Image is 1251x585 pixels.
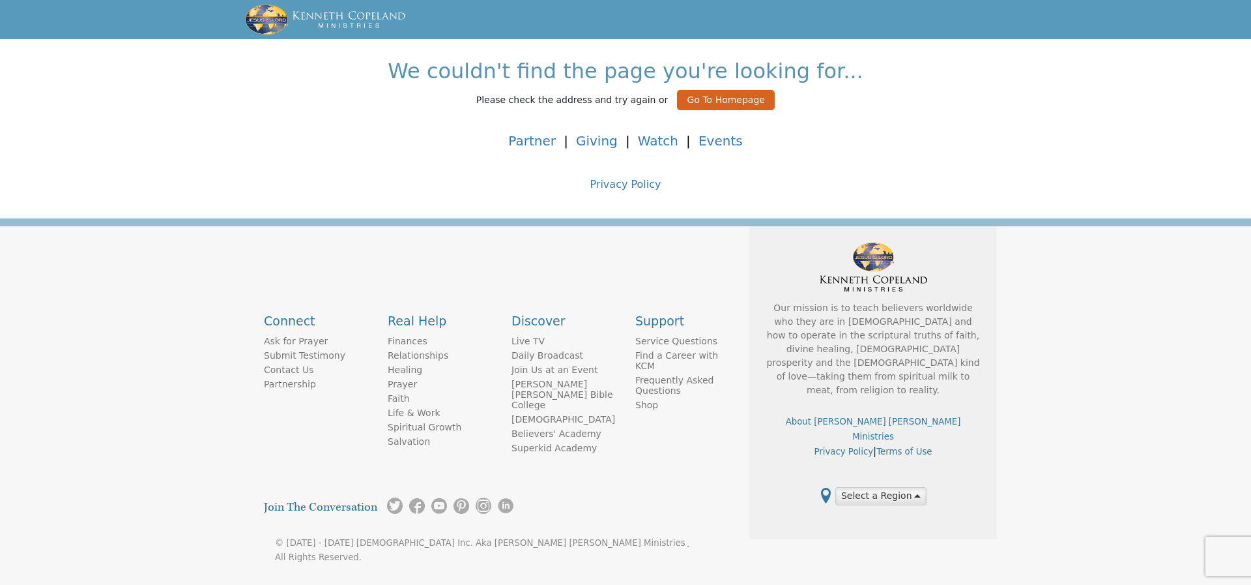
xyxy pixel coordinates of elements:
[511,412,616,427] a: [DEMOGRAPHIC_DATA]
[511,314,616,329] h2: Discover
[511,363,616,377] a: Join Us at an Event
[511,334,616,348] a: Live TV
[355,537,474,552] p: [DEMOGRAPHIC_DATA] Inc.
[814,447,873,457] a: Privacy Policy
[621,133,635,149] span: |
[638,133,678,149] a: Watch
[493,537,687,552] p: [PERSON_NAME] [PERSON_NAME] Ministries
[264,500,377,515] h2: Join The Conversation
[264,334,368,348] a: Ask for Prayer
[511,427,616,441] a: Believers' Academy
[474,537,493,552] p: aka
[264,363,368,377] a: Contact Us
[511,441,616,455] a: Superkid Academy
[820,243,927,292] img: KCMCenterlineWebUse4ColorBlackText.png
[274,537,355,552] p: © [DATE] - [DATE]
[274,551,363,564] p: All rights reserved.
[388,377,492,391] a: Prayer
[590,177,661,192] a: Privacy Policy
[635,398,740,412] a: Shop
[388,434,492,449] a: Salvation
[682,133,695,149] span: |
[511,348,616,363] a: Daily Broadcast
[576,133,618,149] a: Giving
[264,348,368,363] a: Submit Testimony
[472,89,673,112] p: Please check the address and try again or
[766,414,981,458] div: |
[388,314,492,329] h2: Real Help
[677,90,775,110] button: Go To Homepage
[786,417,961,442] a: About [PERSON_NAME] [PERSON_NAME] Ministries
[508,133,556,149] a: Partner
[698,133,743,149] a: Events
[388,406,492,420] a: Life & Work
[388,391,492,406] a: Faith
[264,314,368,329] h2: Connect
[635,348,740,373] a: Find a Career with KCM
[635,314,740,329] h2: Support
[388,334,492,348] a: Finances
[388,363,492,377] a: Healing
[244,5,406,35] img: brand
[876,447,932,457] a: Terms of Use
[835,487,927,505] button: Select a Region
[264,377,368,391] a: Partnership
[635,373,740,398] a: Frequently Asked Questions
[559,133,573,149] span: |
[388,348,492,363] a: Relationships
[511,377,616,412] a: [PERSON_NAME] [PERSON_NAME] Bible College
[635,334,740,348] a: Service Questions
[388,420,492,434] a: Spiritual Growth
[766,301,981,397] p: Our mission is to teach believers worldwide who they are in [DEMOGRAPHIC_DATA] and how to operate...
[264,517,720,581] div: .
[388,59,863,83] h1: We couldn't find the page you're looking for...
